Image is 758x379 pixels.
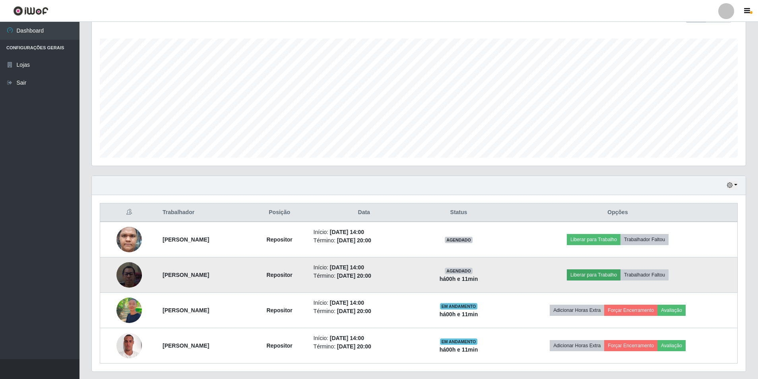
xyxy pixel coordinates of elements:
button: Avaliação [657,340,686,351]
span: EM ANDAMENTO [440,338,478,345]
img: 1756254229615.jpeg [116,288,142,333]
span: AGENDADO [445,268,473,274]
time: [DATE] 14:00 [330,264,364,271]
time: [DATE] 20:00 [337,237,371,244]
time: [DATE] 20:00 [337,343,371,350]
time: [DATE] 20:00 [337,273,371,279]
li: Término: [314,307,415,315]
img: 1753220579080.jpeg [116,213,142,266]
strong: [PERSON_NAME] [163,342,209,349]
li: Início: [314,334,415,342]
img: 1756399836169.jpeg [116,329,142,362]
time: [DATE] 14:00 [330,335,364,341]
li: Término: [314,342,415,351]
strong: há 00 h e 11 min [440,346,478,353]
th: Status [419,203,498,222]
button: Adicionar Horas Extra [550,340,604,351]
li: Término: [314,272,415,280]
time: [DATE] 14:00 [330,300,364,306]
strong: há 00 h e 11 min [440,276,478,282]
th: Data [309,203,419,222]
strong: [PERSON_NAME] [163,307,209,313]
th: Trabalhador [158,203,250,222]
button: Forçar Encerramento [604,305,657,316]
button: Trabalhador Faltou [620,269,669,280]
strong: Repositor [266,236,292,243]
button: Liberar para Trabalho [567,234,620,245]
li: Início: [314,228,415,236]
strong: Repositor [266,307,292,313]
time: [DATE] 14:00 [330,229,364,235]
button: Avaliação [657,305,686,316]
strong: [PERSON_NAME] [163,272,209,278]
time: [DATE] 20:00 [337,308,371,314]
strong: Repositor [266,272,292,278]
span: AGENDADO [445,237,473,243]
span: EM ANDAMENTO [440,303,478,309]
button: Liberar para Trabalho [567,269,620,280]
th: Posição [250,203,309,222]
img: CoreUI Logo [13,6,48,16]
img: 1754827271251.jpeg [116,252,142,298]
strong: [PERSON_NAME] [163,236,209,243]
th: Opções [498,203,737,222]
li: Término: [314,236,415,245]
button: Adicionar Horas Extra [550,305,604,316]
button: Trabalhador Faltou [620,234,669,245]
strong: Repositor [266,342,292,349]
strong: há 00 h e 11 min [440,311,478,317]
li: Início: [314,299,415,307]
li: Início: [314,263,415,272]
button: Forçar Encerramento [604,340,657,351]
